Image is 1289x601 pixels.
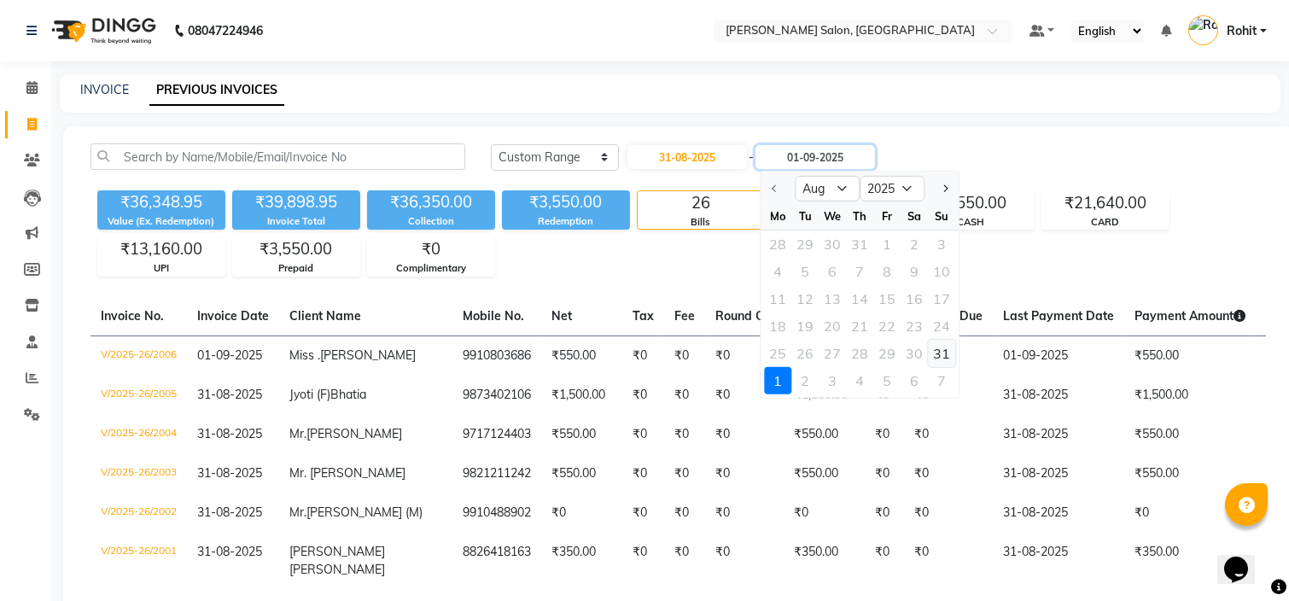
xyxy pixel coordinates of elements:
td: ₹0 [622,376,664,415]
div: Prepaid [233,261,359,276]
td: 9910488902 [452,493,541,533]
span: 01-09-2025 [197,347,262,363]
div: 3 [819,367,846,394]
span: Fee [674,308,695,324]
td: 31-08-2025 [993,415,1124,454]
td: ₹0 [705,493,784,533]
span: - [749,149,754,166]
input: End Date [755,145,875,169]
td: V/2025-26/2004 [90,415,187,454]
td: ₹0 [904,493,993,533]
div: ₹21,640.00 [1042,191,1169,215]
img: Rohit [1188,15,1218,45]
td: ₹550.00 [541,454,622,493]
td: ₹350.00 [1124,533,1256,589]
td: ₹1,500.00 [541,376,622,415]
div: We [819,202,846,230]
div: Sunday, August 31, 2025 [928,340,955,367]
td: ₹550.00 [784,415,865,454]
span: Mr. [PERSON_NAME] [289,465,405,481]
div: Thursday, September 4, 2025 [846,367,873,394]
div: ₹1,550.00 [907,191,1034,215]
td: 31-08-2025 [993,493,1124,533]
div: ₹13,160.00 [98,237,225,261]
div: UPI [98,261,225,276]
span: 31-08-2025 [197,426,262,441]
td: V/2025-26/2006 [90,336,187,376]
td: V/2025-26/2002 [90,493,187,533]
div: Th [846,202,873,230]
span: [PERSON_NAME] [289,544,385,559]
td: ₹0 [865,533,904,589]
div: Invoice Total [232,214,360,229]
div: ₹39,898.95 [232,190,360,214]
div: ₹3,550.00 [502,190,630,214]
div: 31 [928,340,955,367]
td: ₹0 [705,454,784,493]
span: 31-08-2025 [197,505,262,520]
td: ₹350.00 [784,533,865,589]
div: 6 [901,367,928,394]
td: V/2025-26/2005 [90,376,187,415]
td: 31-08-2025 [993,376,1124,415]
span: Miss .[PERSON_NAME] [289,347,416,363]
td: ₹0 [664,454,705,493]
button: Next month [937,175,952,202]
select: Select month [795,176,860,201]
span: [PERSON_NAME] (M) [306,505,423,520]
span: 31-08-2025 [197,544,262,559]
td: ₹0 [664,336,705,376]
td: ₹0 [664,415,705,454]
span: Last Payment Date [1003,308,1114,324]
td: 9717124403 [452,415,541,454]
span: Mobile No. [463,308,524,324]
div: 1 [764,367,791,394]
b: 08047224946 [188,7,263,55]
span: Mr. [289,505,306,520]
span: [PERSON_NAME] [306,426,402,441]
input: Search by Name/Mobile/Email/Invoice No [90,143,465,170]
td: 9821211242 [452,454,541,493]
td: ₹550.00 [1124,454,1256,493]
td: V/2025-26/2003 [90,454,187,493]
select: Select year [860,176,924,201]
span: Tax [633,308,654,324]
td: ₹350.00 [541,533,622,589]
div: Sa [901,202,928,230]
div: Monday, September 1, 2025 [764,367,791,394]
a: INVOICE [80,82,129,97]
div: ₹3,550.00 [233,237,359,261]
div: 4 [846,367,873,394]
td: ₹0 [705,336,784,376]
td: ₹0 [865,493,904,533]
td: ₹0 [865,454,904,493]
div: 5 [873,367,901,394]
span: 31-08-2025 [197,465,262,481]
td: ₹0 [622,454,664,493]
div: Tu [791,202,819,230]
div: CARD [1042,215,1169,230]
td: 8826418163 [452,533,541,589]
td: V/2025-26/2001 [90,533,187,589]
td: ₹550.00 [1124,336,1256,376]
div: Wednesday, September 3, 2025 [819,367,846,394]
td: ₹0 [622,415,664,454]
td: ₹0 [784,493,865,533]
td: ₹0 [705,376,784,415]
td: 31-08-2025 [993,454,1124,493]
td: ₹0 [664,493,705,533]
span: Invoice Date [197,308,269,324]
td: ₹0 [622,493,664,533]
span: [PERSON_NAME] [289,562,385,577]
div: 26 [638,191,764,215]
div: ₹0 [368,237,494,261]
div: ₹36,350.00 [367,190,495,214]
div: ₹36,348.95 [97,190,225,214]
td: ₹0 [904,454,993,493]
span: Mr. [289,426,306,441]
td: ₹1,500.00 [1124,376,1256,415]
td: 31-08-2025 [993,533,1124,589]
td: ₹0 [622,533,664,589]
td: ₹550.00 [541,415,622,454]
td: ₹0 [664,533,705,589]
